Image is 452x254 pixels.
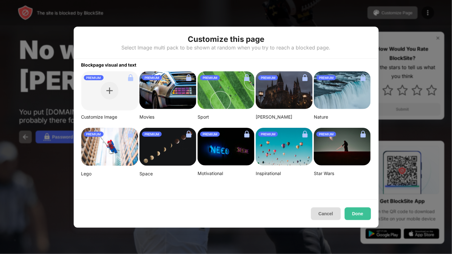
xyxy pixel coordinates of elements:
[125,73,136,83] img: lock.svg
[316,132,336,137] div: PREMIUM
[84,132,104,137] div: PREMIUM
[256,71,313,109] img: aditya-vyas-5qUJfO4NU4o-unsplash-small.png
[188,34,264,44] div: Customize this page
[358,73,368,83] img: lock.svg
[345,207,371,220] button: Done
[139,171,196,177] div: Space
[74,59,379,68] div: Blockpage visual and text
[139,114,196,120] div: Movies
[311,207,341,220] button: Cancel
[314,114,371,120] div: Nature
[139,128,196,166] img: linda-xu-KsomZsgjLSA-unsplash.png
[198,114,254,120] div: Sport
[300,129,310,139] img: lock.svg
[256,128,313,166] img: ian-dooley-DuBNA1QMpPA-unsplash-small.png
[81,114,138,120] div: Customize Image
[122,44,331,51] div: Select Image multi pack to be shown at random when you try to reach a blocked page.
[198,128,254,166] img: alexis-fauvet-qfWf9Muwp-c-unsplash-small.png
[184,129,194,139] img: lock.svg
[139,71,196,109] img: image-26.png
[256,171,313,176] div: Inspirational
[314,71,371,109] img: aditya-chinchure-LtHTe32r_nA-unsplash.png
[200,75,220,80] div: PREMIUM
[242,129,252,139] img: lock.svg
[198,171,254,176] div: Motivational
[142,75,162,80] div: PREMIUM
[300,73,310,83] img: lock.svg
[314,171,371,176] div: Star Wars
[358,129,368,139] img: lock.svg
[142,132,162,137] div: PREMIUM
[125,129,136,139] img: lock.svg
[184,73,194,83] img: lock.svg
[316,75,336,80] div: PREMIUM
[258,75,278,80] div: PREMIUM
[81,128,138,166] img: mehdi-messrro-gIpJwuHVwt0-unsplash-small.png
[106,88,113,94] img: plus.svg
[242,73,252,83] img: lock.svg
[84,75,104,80] div: PREMIUM
[200,132,220,137] div: PREMIUM
[256,114,313,120] div: [PERSON_NAME]
[81,171,138,177] div: Lego
[314,128,371,166] img: image-22-small.png
[198,71,254,109] img: jeff-wang-p2y4T4bFws4-unsplash-small.png
[258,132,278,137] div: PREMIUM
